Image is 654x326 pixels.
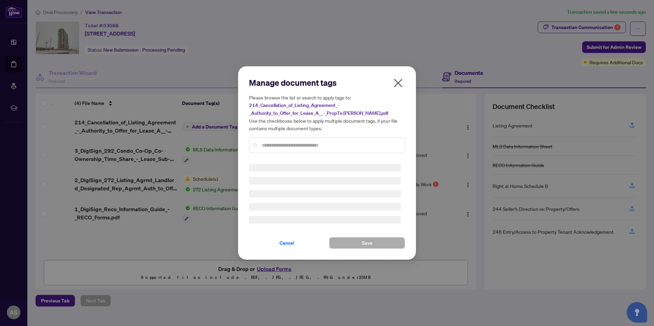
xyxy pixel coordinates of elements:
[249,102,388,116] span: 214_Cancellation_of_Listing_Agreement_-_Authority_to_Offer_for_Lease_A__-_PropTx-[PERSON_NAME].pdf
[393,78,404,89] span: close
[249,237,325,249] button: Cancel
[249,77,405,88] h2: Manage document tags
[329,237,405,249] button: Save
[627,302,647,323] button: Open asap
[279,237,295,248] span: Cancel
[249,94,405,132] h5: Please browse the list or search to apply tags to: Use the checkboxes below to apply multiple doc...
